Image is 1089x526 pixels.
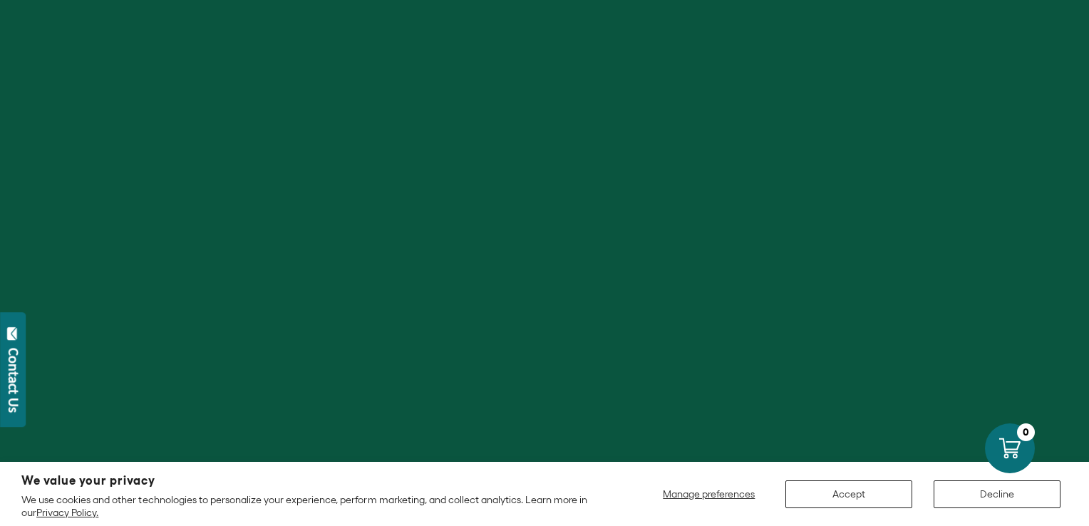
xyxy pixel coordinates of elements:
div: 0 [1017,423,1035,441]
a: Privacy Policy. [36,507,98,518]
button: Manage preferences [654,480,764,508]
span: Manage preferences [663,488,755,500]
div: Contact Us [6,348,21,413]
p: We use cookies and other technologies to personalize your experience, perform marketing, and coll... [21,493,602,519]
button: Accept [785,480,912,508]
h2: We value your privacy [21,475,602,487]
button: Decline [934,480,1060,508]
